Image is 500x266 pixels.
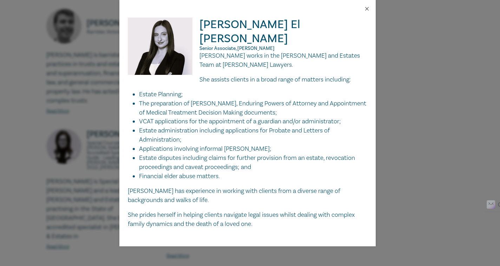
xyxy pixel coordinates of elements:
p: [PERSON_NAME] works in the [PERSON_NAME] and Estates Team at [PERSON_NAME] Lawyers. [128,51,367,70]
li: Estate disputes including claims for further provision from an estate, revocation proceedings and... [139,154,367,172]
img: Alina El Jawhari [128,18,200,82]
p: She assists clients in a broad range of matters including: [128,75,367,84]
li: VCAT applications for the appointment of a guardian and/or administrator; [139,117,367,126]
p: [PERSON_NAME] has experience in working with clients from a diverse range of backgrounds and walk... [128,187,367,205]
li: The preparation of [PERSON_NAME], Enduring Powers of Attorney and Appointment of Medical Treatmen... [139,99,367,117]
button: Close [364,6,370,12]
li: Estate administration including applications for Probate and Letters of Administration; [139,126,367,144]
li: Financial elder abuse matters. [139,172,367,181]
span: Senior Associate, [PERSON_NAME] [199,45,275,52]
li: Applications involving informal [PERSON_NAME]; [139,144,367,154]
h2: [PERSON_NAME] El [PERSON_NAME] [128,18,367,51]
li: Estate Planning; [139,90,367,99]
p: She prides herself in helping clients navigate legal issues whilst dealing with complex family dy... [128,210,367,229]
